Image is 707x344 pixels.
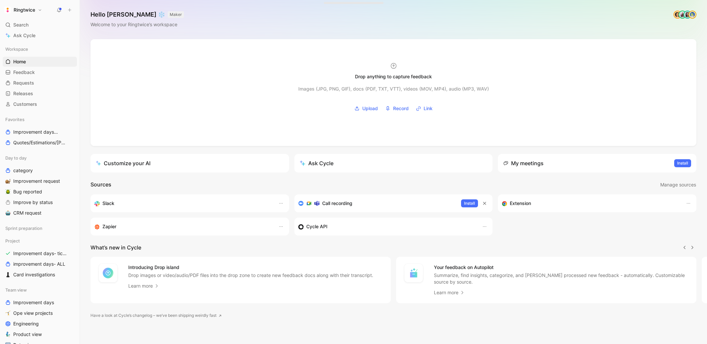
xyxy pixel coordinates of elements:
a: Home [3,57,77,67]
a: Customers [3,99,77,109]
button: Install [674,159,691,167]
span: Project [5,238,20,244]
div: Sprint preparation [3,223,77,233]
span: Engineering [13,320,39,327]
a: Engineering [3,319,77,329]
a: Learn more [128,282,159,290]
span: Feedback [13,69,35,76]
span: Favorites [5,116,25,123]
a: ♟️Card investigations [3,270,77,280]
img: avatar [684,11,691,18]
a: Quotes/Estimations/[PERSON_NAME] [3,138,77,148]
span: Improvement request [13,178,60,184]
h3: Slack [102,199,114,207]
div: Day to daycategory🐌Improvement request🪲Bug reportedImprove by status🤖CRM request [3,153,77,218]
h1: Hello [PERSON_NAME] ❄️ [90,11,184,19]
span: Team view [5,287,27,293]
span: Day to day [5,155,27,161]
a: improvement days- ALL [3,259,77,269]
a: 🤸Ope view projects [3,308,77,318]
div: Sprint preparation [3,223,77,235]
button: MAKER [168,11,184,18]
div: Workspace [3,44,77,54]
div: Welcome to your Ringtwice’s workspace [90,21,184,29]
div: Ask Cycle [300,159,333,167]
div: ProjectImprovement days- tickets readyimprovement days- ALL♟️Card investigations [3,236,77,280]
button: Link [414,103,435,113]
button: Ask Cycle [294,154,493,172]
h4: Your feedback on Autopilot [434,263,688,271]
div: Capture feedback from thousands of sources with Zapier (survey results, recordings, sheets, etc). [94,223,272,231]
img: 🐌 [5,178,11,184]
img: avatar [679,11,686,18]
h2: What’s new in Cycle [90,243,141,251]
span: Install [464,200,475,207]
div: Capture feedback from anywhere on the web [502,199,679,207]
img: ♟️ [5,272,11,277]
a: Releases [3,89,77,99]
button: RingtwiceRingtwice [3,5,44,15]
button: 🤸 [4,309,12,317]
a: 🐌Improvement request [3,176,77,186]
span: improvement days- ALL [13,261,65,267]
h3: Cycle API [306,223,327,231]
a: Improve by status [3,197,77,207]
div: Images (JPG, PNG, GIF), docs (PDF, TXT, VTT), videos (MOV, MP4), audio (MP3, WAV) [298,85,489,93]
button: 🪲 [4,188,12,196]
div: Favorites [3,114,77,124]
p: Drop images or video/audio/PDF files into the drop zone to create new feedback docs along with th... [128,272,373,279]
span: Improve by status [13,199,53,206]
img: 🤖 [5,210,11,216]
span: Upload [362,104,378,112]
span: Link [424,104,433,112]
a: Improvement days- tickets ready [3,248,77,258]
h2: Sources [90,180,111,189]
span: Ask Cycle [13,32,35,39]
button: Record [383,103,411,113]
button: Install [461,199,478,207]
button: Upload [352,103,380,113]
img: 🤸 [5,310,11,316]
span: category [13,167,33,174]
span: Improvement days [13,299,54,306]
h1: Ringtwice [14,7,35,13]
span: Improvement days [13,129,63,136]
a: Feedback [3,67,77,77]
span: Quotes/Estimations/[PERSON_NAME] [13,139,66,146]
div: Record & transcribe meetings from Zoom, Meet & Teams. [298,199,456,207]
button: ♟️ [4,271,12,279]
span: CRM request [13,210,41,216]
img: 🧞‍♂️ [5,332,11,337]
span: Manage sources [660,181,696,189]
div: Team view [3,285,77,295]
span: Sprint preparation [5,225,42,232]
img: 🪲 [5,189,11,194]
div: Customize your AI [96,159,150,167]
button: 🤖 [4,209,12,217]
span: Releases [13,90,33,97]
a: Learn more [434,289,465,297]
div: My meetings [503,159,544,167]
span: Install [677,160,688,167]
a: 🪲Bug reported [3,187,77,197]
div: Drop anything to capture feedback [355,73,432,81]
span: Search [13,21,29,29]
div: Search [3,20,77,30]
div: Sync your customers, send feedback and get updates in Slack [94,199,272,207]
button: 🧞‍♂️ [4,330,12,338]
a: Improvement days [3,298,77,308]
span: Ope view projects [13,310,53,316]
a: Have a look at Cycle’s changelog – we’ve been shipping weirdly fast [90,312,222,319]
a: Improvement daysTeam view [3,127,77,137]
button: 🐌 [4,177,12,185]
a: Ask Cycle [3,31,77,40]
span: Customers [13,101,37,107]
img: Ringtwice [4,7,11,13]
button: Manage sources [660,180,696,189]
a: Requests [3,78,77,88]
a: 🧞‍♂️Product view [3,329,77,339]
div: Sync customers & send feedback from custom sources. Get inspired by our favorite use case [298,223,476,231]
h3: Extension [510,199,531,207]
img: avatar [689,11,696,18]
span: Workspace [5,46,28,52]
